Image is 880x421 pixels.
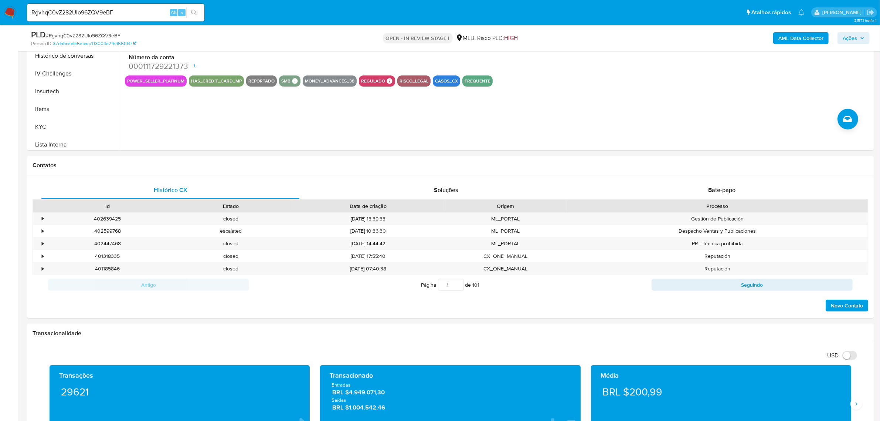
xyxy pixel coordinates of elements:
[248,80,275,82] button: reportado
[444,238,567,250] div: ML_PORTAL
[28,100,121,118] button: Items
[53,40,136,47] a: 37dabcaefe5acac703004a2fbd660f4f
[33,162,868,169] h1: Contatos
[567,213,868,225] div: Gestión de Publicación
[400,80,428,82] button: risco_legal
[435,80,458,82] button: casos_cx
[473,281,480,289] span: 101
[127,80,184,82] button: power_seller_platinum
[292,263,444,275] div: [DATE] 07:40:38
[567,225,868,237] div: Despacho Ventas y Publicaciones
[46,250,169,262] div: 401318335
[567,238,868,250] div: PR - Técnica prohibida
[169,238,292,250] div: closed
[42,265,44,272] div: •
[31,28,46,40] b: PLD
[292,250,444,262] div: [DATE] 17:55:40
[42,240,44,247] div: •
[129,53,308,61] dt: Número da conta
[186,7,201,18] button: search-icon
[826,300,868,311] button: Novo Contato
[292,238,444,250] div: [DATE] 14:44:42
[169,263,292,275] div: closed
[42,228,44,235] div: •
[48,279,249,291] button: Antigo
[831,300,863,311] span: Novo Contato
[28,65,121,82] button: IV Challenges
[28,118,121,136] button: KYC
[305,80,354,82] button: money_advances_38
[292,225,444,237] div: [DATE] 10:36:30
[567,250,868,262] div: Reputación
[867,9,874,16] a: Sair
[751,9,791,16] span: Atalhos rápidos
[169,225,292,237] div: escalated
[567,263,868,275] div: Reputación
[42,215,44,222] div: •
[154,186,187,194] span: Histórico CX
[281,80,290,82] button: smb
[837,32,870,44] button: Ações
[421,279,480,291] span: Página de
[51,202,164,210] div: Id
[46,225,169,237] div: 402599768
[171,9,177,16] span: Alt
[798,9,805,16] a: Notificações
[31,40,51,47] b: Person ID
[822,9,864,16] p: laisa.felismino@mercadolivre.com
[478,34,518,42] span: Risco PLD:
[773,32,829,44] button: AML Data Collector
[292,213,444,225] div: [DATE] 13:39:33
[28,47,121,65] button: Histórico de conversas
[169,250,292,262] div: closed
[456,34,475,42] div: MLB
[46,32,120,39] span: # RgvhqC0vZ282Ulo96ZQV9eBF
[444,213,567,225] div: ML_PORTAL
[361,80,385,82] button: regulado
[504,34,518,42] span: HIGH
[169,213,292,225] div: closed
[444,263,567,275] div: CX_ONE_MANUAL
[572,202,863,210] div: Processo
[434,186,458,194] span: Soluções
[27,8,204,17] input: Pesquise usuários ou casos...
[383,33,453,43] p: OPEN - IN REVIEW STAGE I
[708,186,735,194] span: Bate-papo
[778,32,823,44] b: AML Data Collector
[33,330,868,337] h1: Transacionalidade
[298,202,439,210] div: Data de criação
[652,279,853,291] button: Seguindo
[28,136,121,154] button: Lista Interna
[46,238,169,250] div: 402447468
[854,17,876,23] span: 3.157.1-hotfix-1
[444,250,567,262] div: CX_ONE_MANUAL
[28,82,121,100] button: Insurtech
[191,80,242,82] button: has_credit_card_mp
[129,61,308,71] dd: 000111729221373
[449,202,562,210] div: Origem
[181,9,183,16] span: s
[46,263,169,275] div: 401185846
[465,80,490,82] button: frequente
[42,253,44,260] div: •
[46,213,169,225] div: 402639425
[843,32,857,44] span: Ações
[174,202,287,210] div: Estado
[444,225,567,237] div: ML_PORTAL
